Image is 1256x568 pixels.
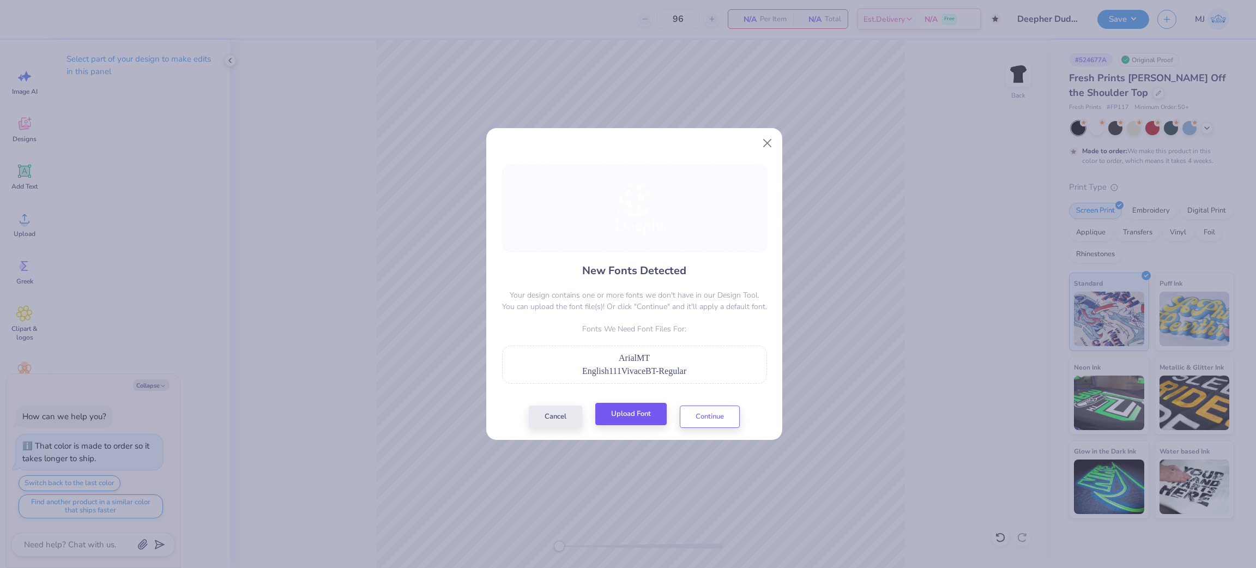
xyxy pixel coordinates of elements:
[582,263,686,279] h4: New Fonts Detected
[757,132,778,153] button: Close
[619,353,650,362] span: ArialMT
[529,406,582,428] button: Cancel
[680,406,740,428] button: Continue
[582,366,686,376] span: English111VivaceBT-Regular
[502,289,767,312] p: Your design contains one or more fonts we don't have in our Design Tool. You can upload the font ...
[595,403,667,425] button: Upload Font
[502,323,767,335] p: Fonts We Need Font Files For:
